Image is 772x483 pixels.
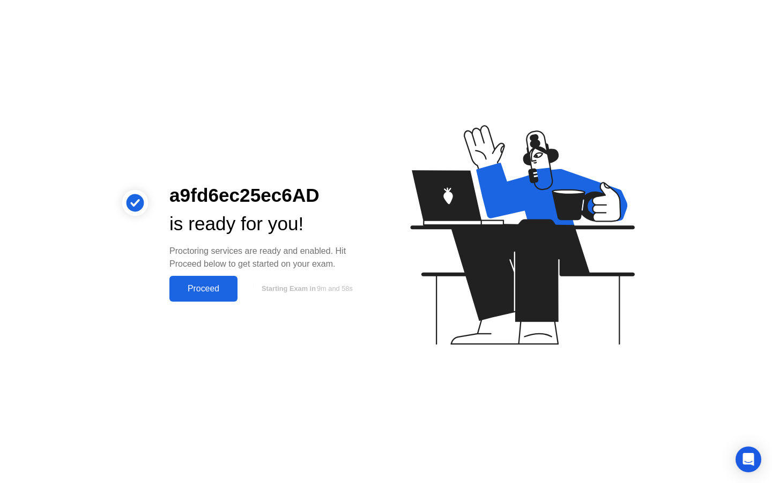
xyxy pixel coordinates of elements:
[173,284,234,294] div: Proceed
[736,447,761,472] div: Open Intercom Messenger
[169,245,369,270] div: Proctoring services are ready and enabled. Hit Proceed below to get started on your exam.
[317,284,353,292] span: 9m and 58s
[169,210,369,238] div: is ready for you!
[169,181,369,210] div: a9fd6ec25ec6AD
[243,279,369,299] button: Starting Exam in9m and 58s
[169,276,237,302] button: Proceed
